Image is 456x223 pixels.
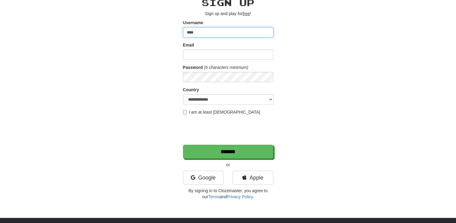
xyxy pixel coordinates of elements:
a: Privacy Policy [227,194,253,199]
iframe: reCAPTCHA [183,118,275,142]
label: Email [183,42,194,48]
u: free [243,11,250,16]
a: Apple [233,171,273,185]
p: By signing in to Clozemaster, you agree to our and . [183,188,273,200]
a: Terms [208,194,220,199]
label: Username [183,20,203,26]
input: I am at least [DEMOGRAPHIC_DATA] [183,110,187,114]
a: Google [183,171,224,185]
p: or [183,162,273,168]
em: (6 characters minimum) [204,65,248,70]
label: Password [183,64,203,70]
label: I am at least [DEMOGRAPHIC_DATA] [183,109,260,115]
label: Country [183,87,199,93]
p: Sign up and play for ! [183,11,273,17]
